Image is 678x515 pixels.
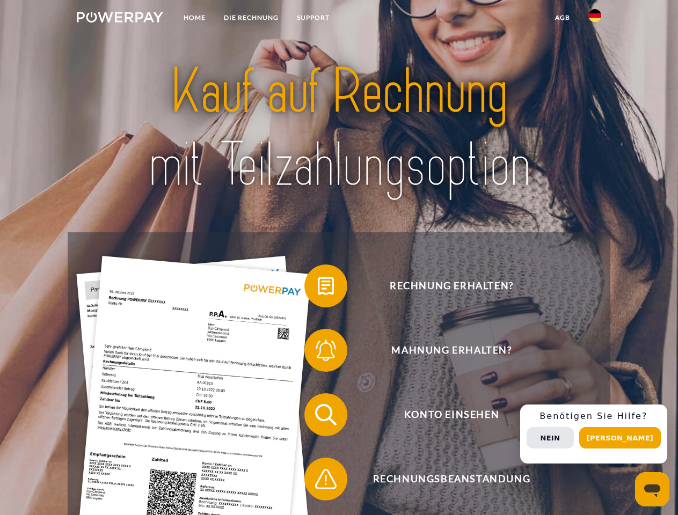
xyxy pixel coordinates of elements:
img: title-powerpay_de.svg [103,51,575,205]
img: logo-powerpay-white.svg [77,12,163,23]
a: Home [174,8,215,27]
button: Konto einsehen [304,393,584,436]
button: Mahnung erhalten? [304,329,584,372]
h3: Benötigen Sie Hilfe? [527,411,661,422]
img: qb_warning.svg [312,466,339,492]
img: qb_bill.svg [312,273,339,299]
img: qb_search.svg [312,401,339,428]
button: Nein [527,427,574,448]
a: DIE RECHNUNG [215,8,288,27]
span: Rechnungsbeanstandung [320,458,583,501]
span: Rechnung erhalten? [320,264,583,307]
img: qb_bell.svg [312,337,339,364]
span: Konto einsehen [320,393,583,436]
a: agb [546,8,579,27]
img: de [588,9,601,22]
div: Schnellhilfe [520,404,667,464]
button: Rechnung erhalten? [304,264,584,307]
span: Mahnung erhalten? [320,329,583,372]
button: Rechnungsbeanstandung [304,458,584,501]
iframe: Schaltfläche zum Öffnen des Messaging-Fensters [635,472,669,506]
a: SUPPORT [288,8,339,27]
button: [PERSON_NAME] [579,427,661,448]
